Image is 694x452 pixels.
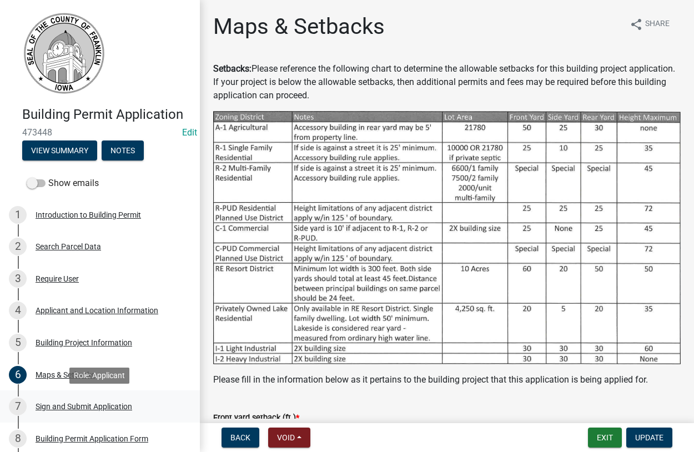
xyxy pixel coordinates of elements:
[22,12,105,95] img: Franklin County, Iowa
[630,18,643,31] i: share
[182,127,197,138] a: Edit
[213,63,252,74] strong: Setbacks:
[277,433,295,442] span: Void
[213,62,681,102] p: Please reference the following chart to determine the allowable setbacks for this building projec...
[9,302,27,319] div: 4
[36,307,158,314] div: Applicant and Location Information
[222,428,259,448] button: Back
[9,206,27,224] div: 1
[9,366,27,384] div: 6
[621,13,678,35] button: shareShare
[102,140,144,160] button: Notes
[9,398,27,415] div: 7
[36,243,101,250] div: Search Parcel Data
[36,403,132,410] div: Sign and Submit Application
[635,433,663,442] span: Update
[36,435,148,443] div: Building Permit Application Form
[9,334,27,351] div: 5
[626,428,672,448] button: Update
[36,211,141,219] div: Introduction to Building Permit
[27,177,99,190] label: Show emails
[22,107,191,123] h4: Building Permit Application
[213,111,681,364] img: Zoning_Cheat_Sheet_Table_Crop_0a4ebdbf-d9a3-4644-997a-5142e9e0c471.jpg
[22,127,178,138] span: 473448
[213,414,299,422] label: Front yard setback (ft.)
[22,147,97,155] wm-modal-confirm: Summary
[9,270,27,288] div: 3
[22,140,97,160] button: View Summary
[36,339,132,346] div: Building Project Information
[102,147,144,155] wm-modal-confirm: Notes
[213,13,385,40] h1: Maps & Setbacks
[9,430,27,448] div: 8
[588,428,622,448] button: Exit
[645,18,670,31] span: Share
[36,275,79,283] div: Require User
[182,127,197,138] wm-modal-confirm: Edit Application Number
[9,238,27,255] div: 2
[213,373,681,386] p: Please fill in the information below as it pertains to the building project that this application...
[69,368,129,384] div: Role: Applicant
[230,433,250,442] span: Back
[268,428,310,448] button: Void
[36,371,95,379] div: Maps & Setbacks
